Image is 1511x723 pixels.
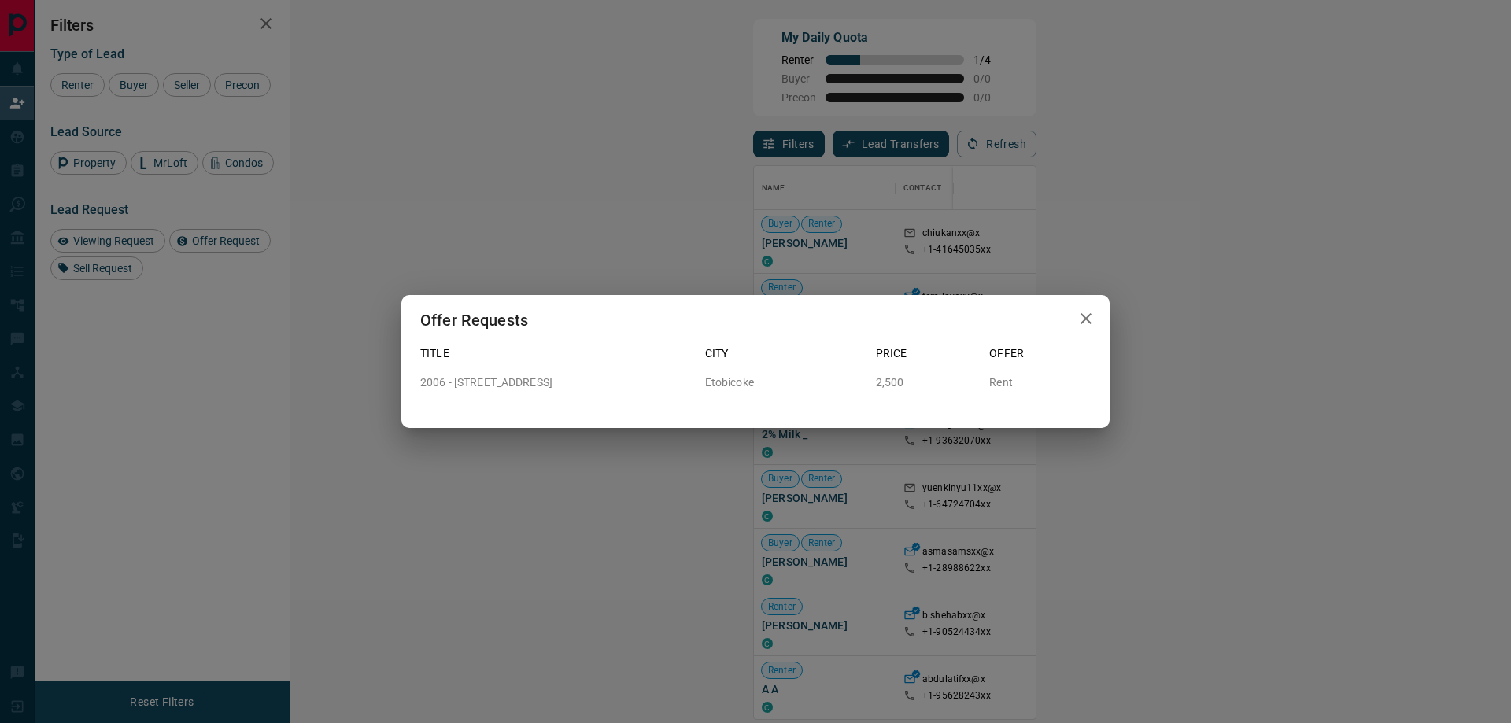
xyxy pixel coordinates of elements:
p: Etobicoke [705,374,863,391]
p: 2,500 [876,374,977,391]
p: Price [876,345,977,362]
h2: Offer Requests [401,295,547,345]
p: City [705,345,863,362]
p: Offer [989,345,1091,362]
p: 2006 - [STREET_ADDRESS] [420,374,693,391]
p: Rent [989,374,1091,391]
p: Title [420,345,693,362]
